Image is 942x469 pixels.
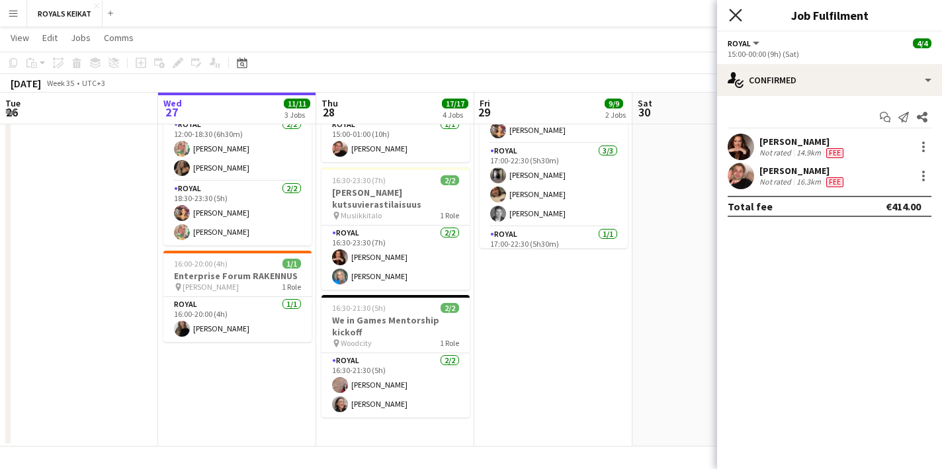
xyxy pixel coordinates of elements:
[794,177,824,187] div: 16.3km
[886,200,921,213] div: €414.00
[332,303,386,313] span: 16:30-21:30 (5h)
[3,105,21,120] span: 26
[728,38,761,48] button: Royal
[480,97,490,109] span: Fri
[163,181,312,245] app-card-role: Royal2/218:30-23:30 (5h)[PERSON_NAME][PERSON_NAME]
[321,97,338,109] span: Thu
[480,227,628,272] app-card-role: Royal1/117:00-22:30 (5h30m)
[27,1,103,26] button: ROYALS KEIKAT
[824,148,846,158] div: Crew has different fees then in role
[759,136,846,148] div: [PERSON_NAME]
[163,97,182,109] span: Wed
[728,200,773,213] div: Total fee
[5,29,34,46] a: View
[174,259,228,269] span: 16:00-20:00 (4h)
[759,165,846,177] div: [PERSON_NAME]
[163,251,312,342] app-job-card: 16:00-20:00 (4h)1/1Enterprise Forum RAKENNUS [PERSON_NAME]1 RoleRoyal1/116:00-20:00 (4h)[PERSON_N...
[636,105,652,120] span: 30
[65,29,96,46] a: Jobs
[321,167,470,290] app-job-card: 16:30-23:30 (7h)2/2[PERSON_NAME] kutsuvierastilaisuus Musiikkitalo1 RoleRoyal2/216:30-23:30 (7h)[...
[163,117,312,181] app-card-role: Royal2/212:00-18:30 (6h30m)[PERSON_NAME][PERSON_NAME]
[284,110,310,120] div: 3 Jobs
[728,49,931,59] div: 15:00-00:00 (9h) (Sat)
[42,32,58,44] span: Edit
[71,32,91,44] span: Jobs
[440,338,459,348] span: 1 Role
[5,97,21,109] span: Tue
[99,29,139,46] a: Comms
[163,71,312,245] app-job-card: 12:00-23:30 (11h30m)4/4SAP Finland Office party Keilasatama 52 RolesRoyal2/212:00-18:30 (6h30m)[P...
[728,38,751,48] span: Royal
[321,187,470,210] h3: [PERSON_NAME] kutsuvierastilaisuus
[282,282,301,292] span: 1 Role
[332,175,386,185] span: 16:30-23:30 (7h)
[824,177,846,187] div: Crew has different fees then in role
[321,226,470,290] app-card-role: Royal2/216:30-23:30 (7h)[PERSON_NAME][PERSON_NAME]
[638,97,652,109] span: Sat
[163,270,312,282] h3: Enterprise Forum RAKENNUS
[321,353,470,417] app-card-role: Royal2/216:30-21:30 (5h)[PERSON_NAME][PERSON_NAME]
[759,177,794,187] div: Not rated
[104,32,134,44] span: Comms
[480,144,628,227] app-card-role: Royal3/317:00-22:30 (5h30m)[PERSON_NAME][PERSON_NAME][PERSON_NAME]
[478,105,490,120] span: 29
[321,295,470,417] app-job-card: 16:30-21:30 (5h)2/2We in Games Mentorship kickoff Woodcity1 RoleRoyal2/216:30-21:30 (5h)[PERSON_N...
[11,32,29,44] span: View
[82,78,105,88] div: UTC+3
[759,148,794,158] div: Not rated
[826,148,843,158] span: Fee
[605,99,623,108] span: 9/9
[284,99,310,108] span: 11/11
[441,175,459,185] span: 2/2
[605,110,626,120] div: 2 Jobs
[441,303,459,313] span: 2/2
[480,52,628,248] app-job-card: 17:00-22:30 (5h30m)5/5ALLAS LIVE 2025 Allas sea pool3 RolesRoyal1/117:00-22:30 (5h30m)[PERSON_NAM...
[37,29,63,46] a: Edit
[321,314,470,338] h3: We in Games Mentorship kickoff
[11,77,41,90] div: [DATE]
[320,105,338,120] span: 28
[341,210,382,220] span: Musiikkitalo
[163,297,312,342] app-card-role: Royal1/116:00-20:00 (4h)[PERSON_NAME]
[440,210,459,220] span: 1 Role
[44,78,77,88] span: Week 35
[717,7,942,24] h3: Job Fulfilment
[443,110,468,120] div: 4 Jobs
[442,99,468,108] span: 17/17
[321,117,470,162] app-card-role: Royal1/115:00-01:00 (10h)[PERSON_NAME]
[161,105,182,120] span: 27
[183,282,239,292] span: [PERSON_NAME]
[913,38,931,48] span: 4/4
[341,338,372,348] span: Woodcity
[826,177,843,187] span: Fee
[794,148,824,158] div: 14.9km
[717,64,942,96] div: Confirmed
[282,259,301,269] span: 1/1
